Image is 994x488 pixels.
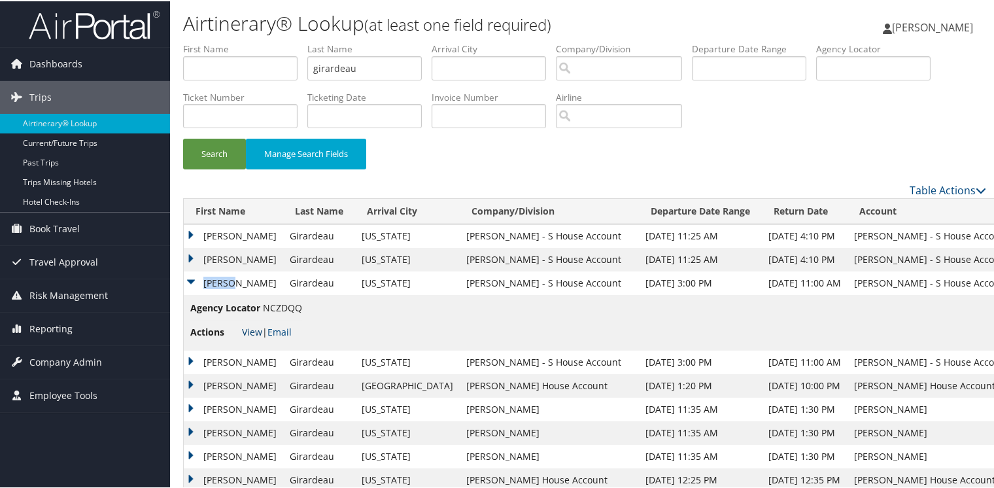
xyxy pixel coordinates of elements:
td: Girardeau [283,223,355,247]
label: Ticketing Date [307,90,432,103]
span: Dashboards [29,46,82,79]
label: Agency Locator [816,41,940,54]
span: Reporting [29,311,73,344]
td: [DATE] 1:30 PM [762,396,848,420]
th: First Name: activate to sort column ascending [184,198,283,223]
th: Last Name: activate to sort column ascending [283,198,355,223]
span: Employee Tools [29,378,97,411]
td: [DATE] 11:25 AM [639,223,762,247]
td: [PERSON_NAME] [460,396,639,420]
span: NCZDQQ [263,300,302,313]
td: [DATE] 11:00 AM [762,349,848,373]
label: Last Name [307,41,432,54]
a: Email [267,324,292,337]
img: airportal-logo.png [29,9,160,39]
span: Risk Management [29,278,108,311]
td: [US_STATE] [355,247,460,270]
td: [PERSON_NAME] [184,444,283,467]
td: [PERSON_NAME] [184,349,283,373]
td: [US_STATE] [355,420,460,444]
td: [DATE] 11:35 AM [639,396,762,420]
td: [US_STATE] [355,223,460,247]
a: View [242,324,262,337]
a: [PERSON_NAME] [883,7,986,46]
td: [DATE] 4:10 PM [762,247,848,270]
td: [PERSON_NAME] [184,420,283,444]
label: First Name [183,41,307,54]
td: Girardeau [283,349,355,373]
td: [PERSON_NAME] [184,270,283,294]
th: Arrival City: activate to sort column ascending [355,198,460,223]
td: [US_STATE] [355,444,460,467]
td: [DATE] 3:00 PM [639,270,762,294]
span: Actions [190,324,239,338]
td: [PERSON_NAME] [184,373,283,396]
td: [DATE] 1:30 PM [762,420,848,444]
label: Arrival City [432,41,556,54]
td: [DATE] 10:00 PM [762,373,848,396]
h1: Airtinerary® Lookup [183,9,719,36]
label: Airline [556,90,692,103]
small: (at least one field required) [364,12,551,34]
th: Departure Date Range: activate to sort column ascending [639,198,762,223]
label: Ticket Number [183,90,307,103]
button: Search [183,137,246,168]
span: [PERSON_NAME] [892,19,973,33]
td: [DATE] 11:35 AM [639,420,762,444]
td: [PERSON_NAME] House Account [460,373,639,396]
td: [PERSON_NAME] [184,223,283,247]
span: Book Travel [29,211,80,244]
td: [DATE] 4:10 PM [762,223,848,247]
label: Invoice Number [432,90,556,103]
td: [DATE] 11:35 AM [639,444,762,467]
span: Agency Locator [190,300,260,314]
td: [DATE] 1:20 PM [639,373,762,396]
td: [DATE] 1:30 PM [762,444,848,467]
button: Manage Search Fields [246,137,366,168]
td: [US_STATE] [355,270,460,294]
td: [DATE] 11:25 AM [639,247,762,270]
td: [PERSON_NAME] - S House Account [460,349,639,373]
td: [PERSON_NAME] - S House Account [460,270,639,294]
span: Company Admin [29,345,102,377]
label: Departure Date Range [692,41,816,54]
td: Girardeau [283,270,355,294]
td: Girardeau [283,396,355,420]
td: [US_STATE] [355,396,460,420]
td: [PERSON_NAME] [460,444,639,467]
td: [DATE] 11:00 AM [762,270,848,294]
th: Return Date: activate to sort column ascending [762,198,848,223]
span: Trips [29,80,52,113]
span: | [242,324,292,337]
th: Company/Division [460,198,639,223]
td: [PERSON_NAME] [184,396,283,420]
label: Company/Division [556,41,692,54]
td: [US_STATE] [355,349,460,373]
td: Girardeau [283,373,355,396]
td: Girardeau [283,444,355,467]
span: Travel Approval [29,245,98,277]
td: [PERSON_NAME] [460,420,639,444]
a: Table Actions [910,182,986,196]
td: [PERSON_NAME] - S House Account [460,247,639,270]
td: [PERSON_NAME] [184,247,283,270]
td: Girardeau [283,247,355,270]
td: [DATE] 3:00 PM [639,349,762,373]
td: [GEOGRAPHIC_DATA] [355,373,460,396]
td: [PERSON_NAME] - S House Account [460,223,639,247]
td: Girardeau [283,420,355,444]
